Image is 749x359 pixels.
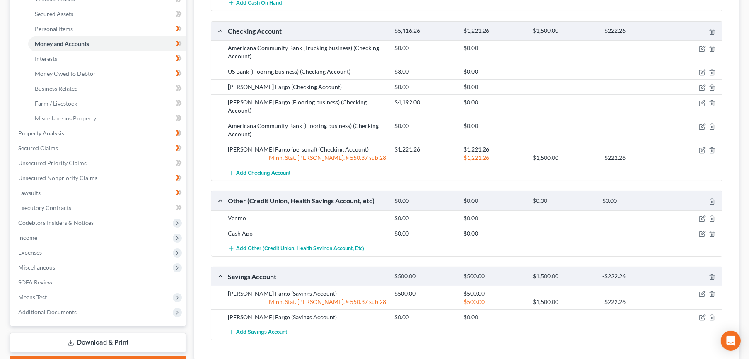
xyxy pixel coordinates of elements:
div: $500.00 [390,289,459,298]
button: Add Savings Account [228,325,287,340]
a: Download & Print [10,333,186,352]
a: Secured Assets [28,7,186,22]
div: $0.00 [390,83,459,91]
div: $500.00 [459,289,529,298]
div: $1,221.26 [459,145,529,154]
div: $0.00 [459,122,529,130]
div: Americana Community Bank (Trucking business) (Checking Account) [224,44,390,60]
div: $0.00 [459,83,529,91]
div: $500.00 [390,272,459,280]
span: Codebtors Insiders & Notices [18,219,94,226]
div: $1,500.00 [529,154,598,162]
span: Miscellaneous Property [35,115,96,122]
a: Interests [28,51,186,66]
div: -$222.26 [598,298,667,306]
span: Secured Claims [18,145,58,152]
a: Secured Claims [12,141,186,156]
a: Unsecured Priority Claims [12,156,186,171]
div: $1,221.26 [390,145,459,154]
div: [PERSON_NAME] Fargo (Checking Account) [224,83,390,91]
div: -$222.26 [598,154,667,162]
div: -$222.26 [598,272,667,280]
span: Miscellaneous [18,264,55,271]
span: Lawsuits [18,189,41,196]
span: Secured Assets [35,10,73,17]
div: $1,500.00 [529,272,598,280]
a: Lawsuits [12,186,186,200]
span: Personal Items [35,25,73,32]
span: Unsecured Priority Claims [18,159,87,166]
div: Americana Community Bank (Flooring business) (Checking Account) [224,122,390,138]
span: Means Test [18,294,47,301]
a: SOFA Review [12,275,186,290]
div: $0.00 [529,197,598,205]
div: Other (Credit Union, Health Savings Account, etc) [224,196,390,205]
div: $0.00 [390,44,459,52]
span: Add Savings Account [236,329,287,336]
a: Executory Contracts [12,200,186,215]
div: $500.00 [459,272,529,280]
div: $0.00 [598,197,667,205]
div: $0.00 [459,67,529,76]
div: [PERSON_NAME] Fargo (personal) (Checking Account) [224,145,390,154]
span: Money and Accounts [35,40,89,47]
div: $0.00 [390,122,459,130]
a: Business Related [28,81,186,96]
span: Income [18,234,37,241]
span: SOFA Review [18,279,53,286]
div: Open Intercom Messenger [721,331,741,351]
div: Checking Account [224,27,390,35]
div: $0.00 [390,229,459,238]
div: Minn. Stat. [PERSON_NAME]. § 550.37 sub 28 [224,298,390,306]
div: [PERSON_NAME] Fargo (Flooring business) (Checking Account) [224,98,390,115]
div: $0.00 [459,44,529,52]
div: $0.00 [390,197,459,205]
span: Additional Documents [18,308,77,316]
a: Money and Accounts [28,36,186,51]
div: [PERSON_NAME] Fargo (Savings Account) [224,289,390,298]
div: $0.00 [459,197,529,205]
div: $500.00 [459,298,529,306]
a: Unsecured Nonpriority Claims [12,171,186,186]
div: Cash App [224,229,390,238]
a: Miscellaneous Property [28,111,186,126]
span: Add Other (Credit Union, Health Savings Account, etc) [236,245,364,252]
div: $0.00 [390,214,459,222]
span: Expenses [18,249,42,256]
div: Minn. Stat. [PERSON_NAME]. § 550.37 sub 28 [224,154,390,162]
div: $1,500.00 [529,298,598,306]
div: $3.00 [390,67,459,76]
span: Money Owed to Debtor [35,70,96,77]
div: $1,221.26 [459,27,529,35]
div: $1,500.00 [529,27,598,35]
div: $0.00 [390,313,459,321]
div: $4,192.00 [390,98,459,106]
span: Farm / Livestock [35,100,77,107]
div: $0.00 [459,229,529,238]
div: Savings Account [224,272,390,281]
div: US Bank (Flooring business) (Checking Account) [224,67,390,76]
div: $5,416.26 [390,27,459,35]
span: Add Checking Account [236,170,290,176]
span: Unsecured Nonpriority Claims [18,174,97,181]
div: $0.00 [459,214,529,222]
button: Add Other (Credit Union, Health Savings Account, etc) [228,241,364,256]
a: Farm / Livestock [28,96,186,111]
span: Property Analysis [18,130,64,137]
button: Add Checking Account [228,165,290,181]
div: $1,221.26 [459,154,529,162]
span: Business Related [35,85,78,92]
a: Money Owed to Debtor [28,66,186,81]
span: Executory Contracts [18,204,71,211]
span: Interests [35,55,57,62]
div: [PERSON_NAME] Fargo (Savings Account) [224,313,390,321]
div: Venmo [224,214,390,222]
div: $0.00 [459,98,529,106]
div: $0.00 [459,313,529,321]
div: -$222.26 [598,27,667,35]
a: Personal Items [28,22,186,36]
a: Property Analysis [12,126,186,141]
